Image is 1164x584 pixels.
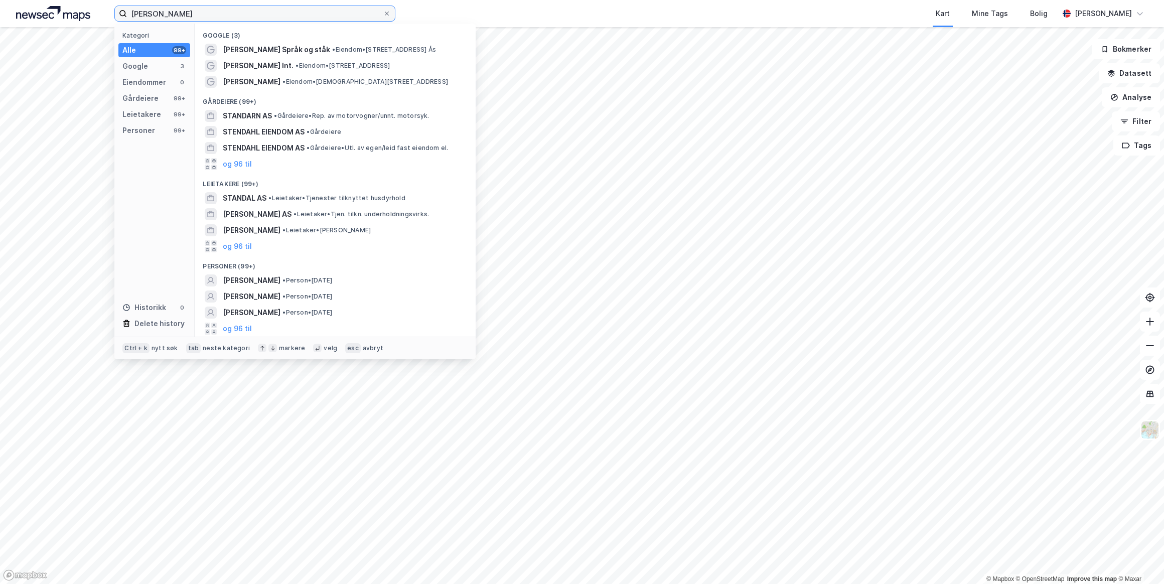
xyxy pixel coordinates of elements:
div: avbryt [363,344,383,352]
div: markere [279,344,305,352]
div: Personer [122,124,155,136]
div: Leietakere [122,108,161,120]
span: Person • [DATE] [282,276,332,284]
a: Mapbox homepage [3,569,47,581]
span: • [282,78,285,85]
span: Person • [DATE] [282,293,332,301]
span: • [282,226,285,234]
span: [PERSON_NAME] [223,290,280,303]
div: [PERSON_NAME] [1075,8,1132,20]
div: Alle [122,44,136,56]
span: STENDAHL EIENDOM AS [223,142,305,154]
button: og 96 til [223,323,252,335]
div: nytt søk [152,344,178,352]
span: [PERSON_NAME] Int. [223,60,294,72]
div: esc [345,343,361,353]
div: Gårdeiere [122,92,159,104]
div: Kategori [122,32,190,39]
span: • [307,144,310,152]
iframe: Chat Widget [1114,536,1164,584]
span: [PERSON_NAME] Språk og ståk [223,44,330,56]
span: [PERSON_NAME] [223,76,280,88]
div: 0 [178,78,186,86]
span: • [274,112,277,119]
span: Person • [DATE] [282,309,332,317]
span: [PERSON_NAME] [223,224,280,236]
div: velg [324,344,337,352]
a: Improve this map [1067,575,1117,582]
span: Leietaker • [PERSON_NAME] [282,226,371,234]
div: Historikk [122,302,166,314]
span: • [307,128,310,135]
img: logo.a4113a55bc3d86da70a041830d287a7e.svg [16,6,90,21]
span: [PERSON_NAME] [223,307,280,319]
div: Mine Tags [972,8,1008,20]
div: Delete history [134,318,185,330]
span: • [332,46,335,53]
span: • [294,210,297,218]
input: Søk på adresse, matrikkel, gårdeiere, leietakere eller personer [127,6,383,21]
div: neste kategori [203,344,250,352]
div: 99+ [172,94,186,102]
button: Bokmerker [1092,39,1160,59]
span: STANDARN AS [223,110,272,122]
button: og 96 til [223,158,252,170]
div: Google [122,60,148,72]
div: Gårdeiere (99+) [195,90,476,108]
span: STANDAL AS [223,192,266,204]
button: Datasett [1099,63,1160,83]
span: Gårdeiere [307,128,341,136]
button: Analyse [1102,87,1160,107]
div: Eiendommer [122,76,166,88]
span: Gårdeiere • Rep. av motorvogner/unnt. motorsyk. [274,112,429,120]
span: Leietaker • Tjen. tilkn. underholdningsvirks. [294,210,429,218]
img: Z [1140,420,1159,440]
div: Kart [936,8,950,20]
button: Tags [1113,135,1160,156]
div: 3 [178,62,186,70]
span: • [268,194,271,202]
div: 99+ [172,126,186,134]
span: Eiendom • [DEMOGRAPHIC_DATA][STREET_ADDRESS] [282,78,448,86]
div: Leietakere (99+) [195,172,476,190]
div: 99+ [172,46,186,54]
span: Eiendom • [STREET_ADDRESS] [296,62,390,70]
span: • [296,62,299,69]
span: STENDAHL EIENDOM AS [223,126,305,138]
span: • [282,293,285,300]
div: 0 [178,304,186,312]
span: • [282,309,285,316]
div: Google (3) [195,24,476,42]
span: Leietaker • Tjenester tilknyttet husdyrhold [268,194,405,202]
a: OpenStreetMap [1016,575,1065,582]
button: og 96 til [223,240,252,252]
div: Ctrl + k [122,343,150,353]
div: Kontrollprogram for chat [1114,536,1164,584]
div: Bolig [1030,8,1048,20]
span: • [282,276,285,284]
div: tab [186,343,201,353]
span: [PERSON_NAME] [223,274,280,286]
button: Filter [1112,111,1160,131]
a: Mapbox [986,575,1014,582]
div: 99+ [172,110,186,118]
div: Personer (99+) [195,254,476,272]
span: [PERSON_NAME] AS [223,208,292,220]
span: Eiendom • [STREET_ADDRESS] Ås [332,46,436,54]
span: Gårdeiere • Utl. av egen/leid fast eiendom el. [307,144,448,152]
